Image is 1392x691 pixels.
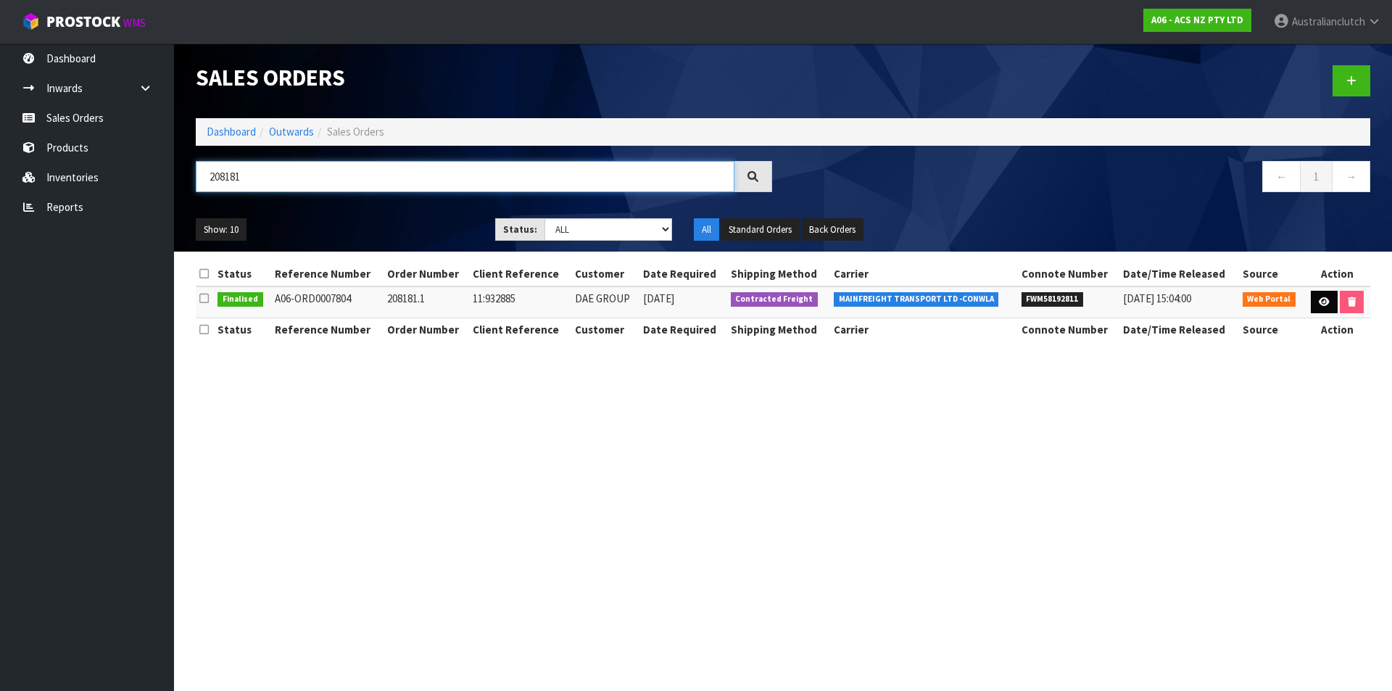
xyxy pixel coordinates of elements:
td: A06-ORD0007804 [271,286,384,318]
th: Shipping Method [727,262,830,286]
th: Client Reference [469,262,571,286]
th: Shipping Method [727,318,830,341]
span: [DATE] 15:04:00 [1123,291,1191,305]
h1: Sales Orders [196,65,772,91]
th: Date Required [639,318,727,341]
th: Carrier [830,318,1018,341]
img: cube-alt.png [22,12,40,30]
span: Web Portal [1243,292,1296,307]
span: MAINFREIGHT TRANSPORT LTD -CONWLA [834,292,999,307]
a: → [1332,161,1370,192]
button: Show: 10 [196,218,246,241]
span: Australianclutch [1292,15,1365,28]
th: Status [214,318,271,341]
span: Contracted Freight [731,292,819,307]
button: Standard Orders [721,218,800,241]
button: All [694,218,719,241]
th: Status [214,262,271,286]
td: 11:932885 [469,286,571,318]
span: [DATE] [643,291,674,305]
th: Reference Number [271,318,384,341]
span: FWM58192811 [1022,292,1084,307]
small: WMS [123,16,146,30]
nav: Page navigation [794,161,1370,196]
span: Sales Orders [327,125,384,138]
a: Dashboard [207,125,256,138]
th: Date/Time Released [1119,318,1239,341]
th: Source [1239,262,1305,286]
th: Client Reference [469,318,571,341]
th: Source [1239,318,1305,341]
strong: A06 - ACS NZ PTY LTD [1151,14,1243,26]
th: Date/Time Released [1119,262,1239,286]
th: Reference Number [271,262,384,286]
th: Customer [571,318,639,341]
a: 1 [1300,161,1333,192]
a: Outwards [269,125,314,138]
th: Date Required [639,262,727,286]
th: Action [1304,318,1370,341]
th: Order Number [384,318,470,341]
th: Customer [571,262,639,286]
a: ← [1262,161,1301,192]
th: Carrier [830,262,1018,286]
input: Search sales orders [196,161,734,192]
button: Back Orders [801,218,863,241]
th: Order Number [384,262,470,286]
span: Finalised [217,292,263,307]
th: Action [1304,262,1370,286]
th: Connote Number [1018,262,1120,286]
th: Connote Number [1018,318,1120,341]
td: DAE GROUP [571,286,639,318]
span: ProStock [46,12,120,31]
td: 208181.1 [384,286,470,318]
strong: Status: [503,223,537,236]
